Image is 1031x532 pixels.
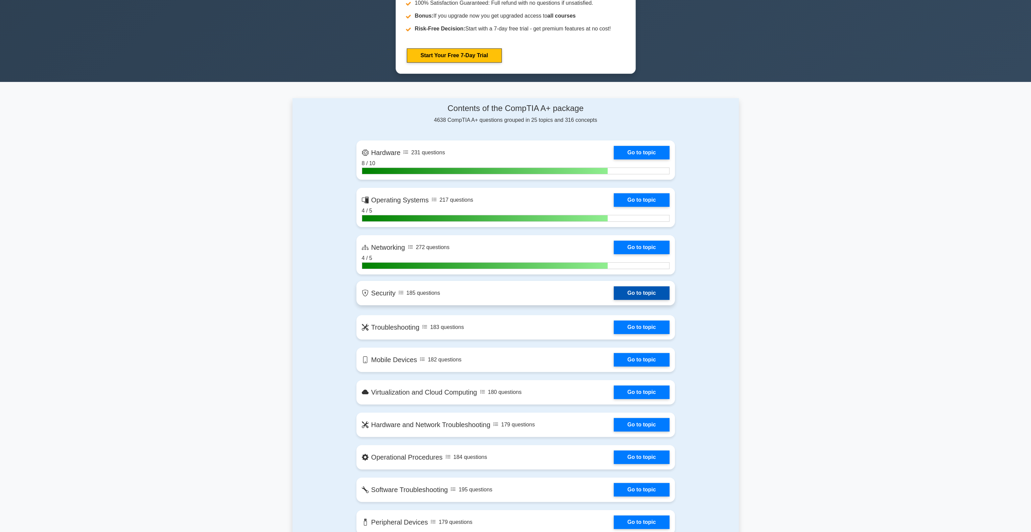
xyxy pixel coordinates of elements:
[614,241,669,254] a: Go to topic
[614,193,669,207] a: Go to topic
[614,286,669,300] a: Go to topic
[356,104,675,124] div: 4638 CompTIA A+ questions grouped in 25 topics and 316 concepts
[614,483,669,496] a: Go to topic
[614,146,669,159] a: Go to topic
[356,104,675,113] h4: Contents of the CompTIA A+ package
[614,385,669,399] a: Go to topic
[407,48,502,63] a: Start Your Free 7-Day Trial
[614,515,669,529] a: Go to topic
[614,353,669,367] a: Go to topic
[614,320,669,334] a: Go to topic
[614,418,669,431] a: Go to topic
[614,450,669,464] a: Go to topic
